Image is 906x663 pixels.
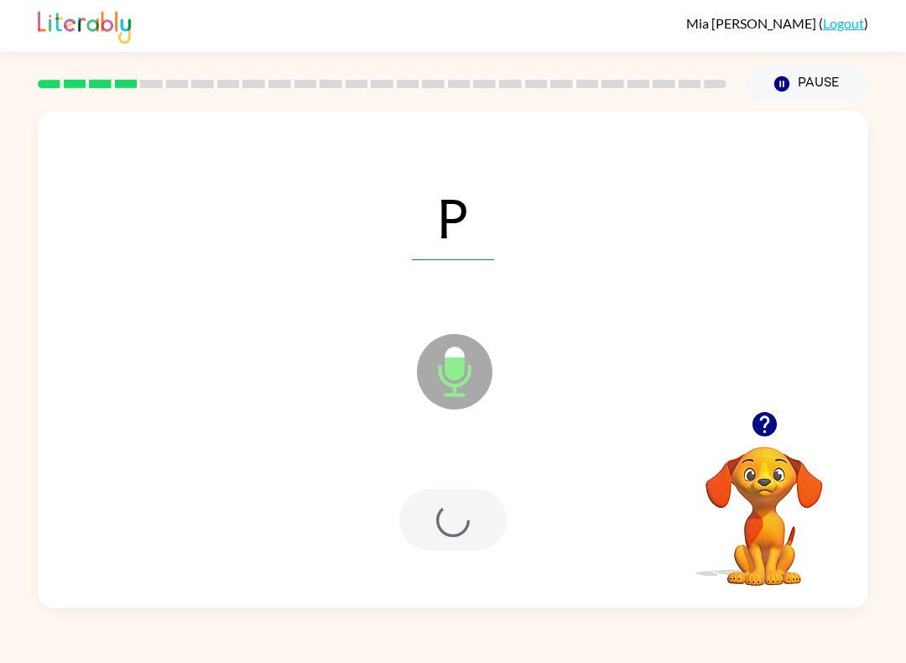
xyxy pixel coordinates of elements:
a: Logout [823,15,864,31]
span: P [412,173,494,260]
button: Pause [747,65,868,103]
video: Your browser must support playing .mp4 files to use Literably. Please try using another browser. [680,420,848,588]
div: ( ) [686,15,868,31]
img: Literably [38,7,131,44]
span: Mia [PERSON_NAME] [686,15,819,31]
